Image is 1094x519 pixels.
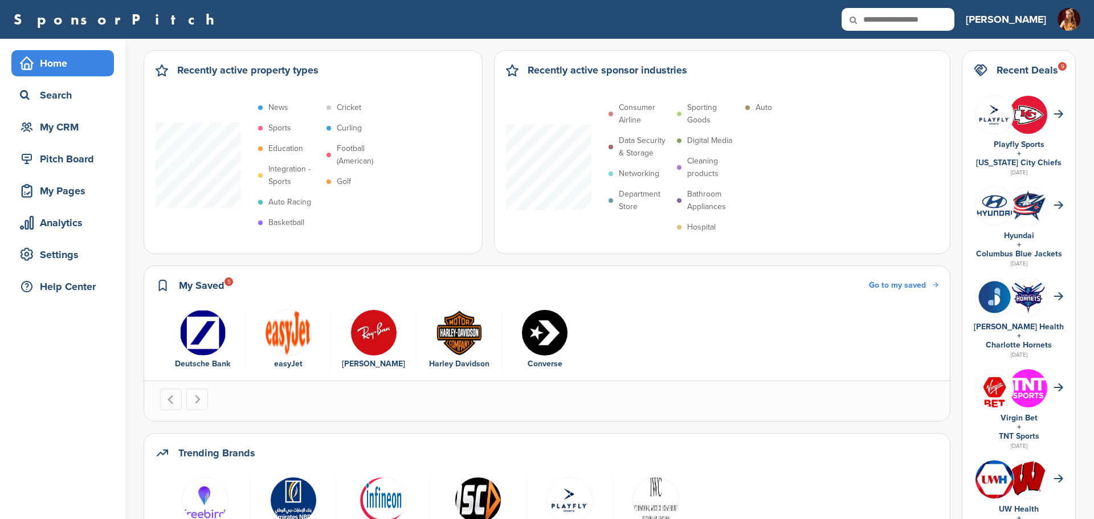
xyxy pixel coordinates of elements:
img: 82plgaic 400x400 [975,460,1014,498]
a: Columbus Blue Jackets [976,249,1062,259]
a: My CRM [11,114,114,140]
p: News [268,101,288,114]
h2: Recently active sponsor industries [528,62,687,78]
div: [DATE] [974,441,1064,451]
div: Harley Davidson [422,358,496,370]
span: Go to my saved [869,280,926,290]
a: Home [11,50,114,76]
a: Go to my saved [869,279,938,292]
a: 12803234 10154108966029406 699147700004567737 n [PERSON_NAME] [337,309,410,371]
img: Open uri20141112 64162 w7v9zj?1415805765 [1009,461,1047,497]
a: + [1017,149,1021,158]
a: TNT Sports [999,431,1039,441]
div: Help Center [17,276,114,297]
div: Converse [508,358,582,370]
a: Data easyJet [251,309,325,371]
div: Deutsche Bank [166,358,239,370]
p: Data Security & Storage [619,134,671,160]
div: 9 [1058,62,1067,71]
p: Auto Racing [268,196,311,209]
a: Converse logo Converse [508,309,582,371]
a: [PERSON_NAME] [966,7,1046,32]
div: Search [17,85,114,105]
p: Integration - Sports [268,163,321,188]
img: Data [179,309,226,356]
div: 1 of 5 [160,309,246,371]
p: Football (American) [337,142,389,167]
a: [PERSON_NAME] Health [974,322,1064,332]
div: [PERSON_NAME] [337,358,410,370]
a: My Pages [11,178,114,204]
p: Digital Media [687,134,732,147]
img: Sina drums profile pic [1058,8,1080,31]
div: 5 [224,277,233,286]
img: Converse logo [521,309,568,356]
div: Pitch Board [17,149,114,169]
p: Auto [756,101,772,114]
h2: My Saved [179,277,224,293]
p: Cleaning products [687,155,740,180]
img: Images (26) [975,369,1014,415]
p: Cricket [337,101,361,114]
div: 4 of 5 [417,309,502,371]
div: My Pages [17,181,114,201]
div: My CRM [17,117,114,137]
p: Basketball [268,216,304,229]
a: Settings [11,242,114,268]
a: + [1017,240,1021,250]
div: Analytics [17,212,114,233]
img: Open uri20141112 50798 1hglek5 [436,309,483,356]
a: UW Health [999,504,1039,514]
div: Settings [17,244,114,265]
h3: [PERSON_NAME] [966,11,1046,27]
a: + [1017,331,1021,341]
p: Bathroom Appliances [687,188,740,213]
a: Analytics [11,210,114,236]
img: P2pgsm4u 400x400 [975,96,1014,134]
a: Hyundai [1004,231,1034,240]
img: Open uri20141112 64162 gkv2an?1415811476 [1009,279,1047,315]
a: + [1017,422,1021,432]
div: [DATE] [974,259,1064,269]
a: SponsorPitch [14,12,222,27]
a: Open uri20141112 50798 1hglek5 Harley Davidson [422,309,496,371]
img: 12803234 10154108966029406 699147700004567737 n [350,309,397,356]
a: Playfly Sports [994,140,1044,149]
img: Data [265,309,312,356]
img: Screen shot 2016 08 15 at 1.23.01 pm [975,193,1014,218]
a: Pitch Board [11,146,114,172]
p: Sporting Goods [687,101,740,126]
p: Networking [619,167,659,180]
p: Department Store [619,188,671,213]
img: Tbqh4hox 400x400 [1009,96,1047,134]
img: Open uri20141112 64162 6w5wq4?1415811489 [1009,189,1047,222]
div: 5 of 5 [502,309,587,371]
img: Cap rx logo [975,278,1014,316]
img: Qiv8dqs7 400x400 [1009,369,1047,407]
button: Next slide [186,389,208,410]
a: Help Center [11,273,114,300]
a: [US_STATE] City Chiefs [976,158,1062,167]
iframe: Button to launch messaging window [1048,473,1085,510]
div: easyJet [251,358,325,370]
a: Charlotte Hornets [986,340,1052,350]
h2: Trending Brands [178,445,255,461]
a: Data Deutsche Bank [166,309,239,371]
h2: Recent Deals [997,62,1058,78]
div: [DATE] [974,167,1064,178]
a: Search [11,82,114,108]
p: Consumer Airline [619,101,671,126]
h2: Recently active property types [177,62,319,78]
button: Go to last slide [160,389,182,410]
p: Education [268,142,303,155]
p: Sports [268,122,291,134]
div: 2 of 5 [246,309,331,371]
div: 3 of 5 [331,309,417,371]
p: Golf [337,175,351,188]
p: Hospital [687,221,716,234]
div: [DATE] [974,350,1064,360]
div: Home [17,53,114,73]
p: Curling [337,122,362,134]
a: Virgin Bet [1001,413,1038,423]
